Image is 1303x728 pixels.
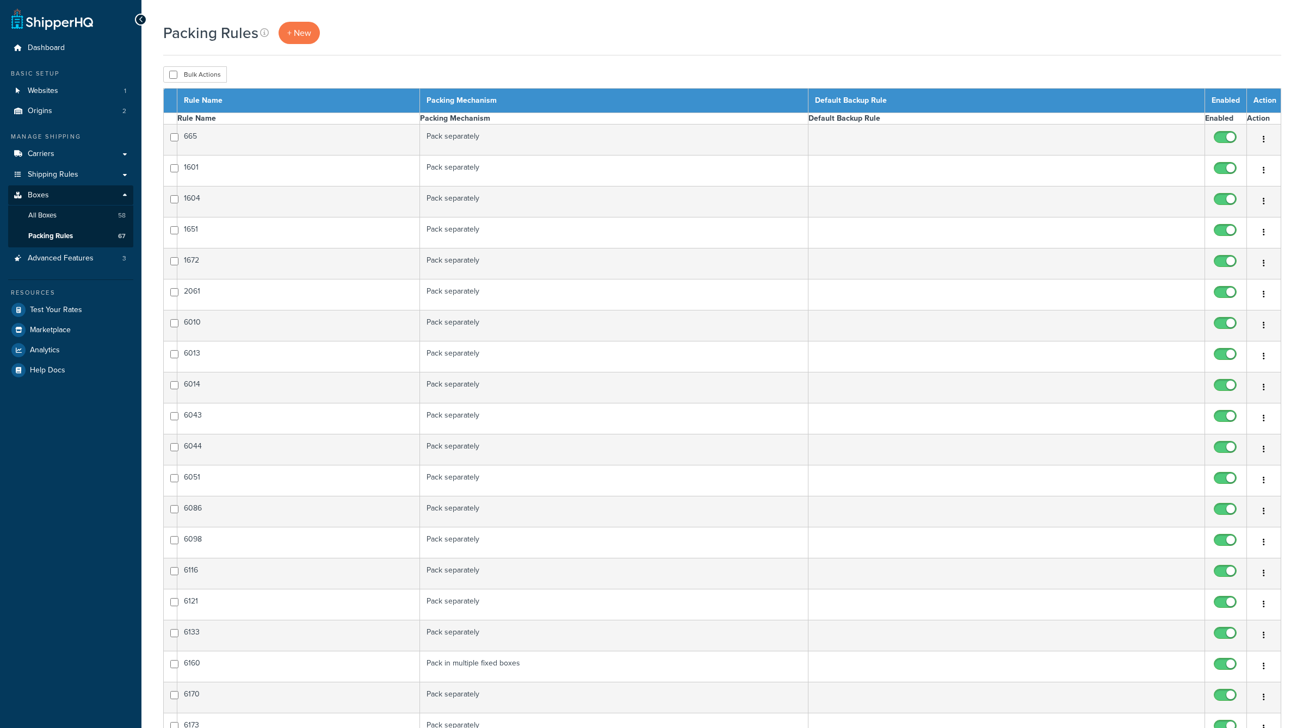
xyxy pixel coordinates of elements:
a: ShipperHQ Home [11,8,93,30]
td: 6051 [177,465,420,496]
td: Pack separately [419,496,808,527]
td: 6121 [177,589,420,620]
span: Dashboard [28,43,65,53]
td: 6170 [177,682,420,713]
th: Packing Mechanism [419,113,808,125]
li: Origins [8,101,133,121]
td: Pack separately [419,248,808,279]
th: Rule Name [177,89,420,113]
div: Basic Setup [8,69,133,78]
a: Shipping Rules [8,165,133,185]
a: Analytics [8,340,133,360]
td: Pack separately [419,186,808,217]
span: Test Your Rates [30,306,82,315]
a: Help Docs [8,360,133,380]
a: Carriers [8,144,133,164]
span: All Boxes [28,211,57,220]
span: Origins [28,107,52,116]
td: Pack separately [419,341,808,372]
a: Boxes [8,185,133,206]
li: Packing Rules [8,226,133,246]
span: 67 [118,232,126,241]
li: All Boxes [8,206,133,226]
td: Pack separately [419,558,808,589]
td: Pack separately [419,155,808,186]
td: 1604 [177,186,420,217]
td: Pack separately [419,589,808,620]
a: Origins 2 [8,101,133,121]
td: Pack separately [419,372,808,403]
td: 6116 [177,558,420,589]
td: 665 [177,125,420,155]
a: All Boxes 58 [8,206,133,226]
span: Websites [28,86,58,96]
th: Rule Name [177,113,420,125]
span: 1 [124,86,126,96]
th: Default Backup Rule [808,89,1205,113]
td: 1672 [177,248,420,279]
a: Websites 1 [8,81,133,101]
a: Advanced Features 3 [8,248,133,269]
span: Help Docs [30,366,65,375]
span: 58 [118,211,126,220]
span: + New [287,27,311,39]
span: Shipping Rules [28,170,78,179]
span: Boxes [28,191,49,200]
td: 6010 [177,310,420,341]
a: Test Your Rates [8,300,133,320]
a: Dashboard [8,38,133,58]
a: Marketplace [8,320,133,340]
td: 2061 [177,279,420,310]
td: 6133 [177,620,420,651]
td: Pack separately [419,434,808,465]
td: Pack separately [419,620,808,651]
td: Pack separately [419,527,808,558]
td: 6098 [177,527,420,558]
span: Packing Rules [28,232,73,241]
span: Marketplace [30,326,71,335]
th: Enabled [1205,89,1247,113]
td: Pack separately [419,125,808,155]
th: Action [1247,113,1281,125]
td: Pack in multiple fixed boxes [419,651,808,682]
td: 6014 [177,372,420,403]
td: Pack separately [419,682,808,713]
td: 6086 [177,496,420,527]
h1: Packing Rules [163,22,258,43]
td: Pack separately [419,217,808,248]
td: Pack separately [419,403,808,434]
th: Default Backup Rule [808,113,1205,125]
li: Websites [8,81,133,101]
span: Carriers [28,150,54,159]
td: 6044 [177,434,420,465]
td: 1651 [177,217,420,248]
li: Boxes [8,185,133,247]
td: 6013 [177,341,420,372]
div: Resources [8,288,133,297]
td: 6043 [177,403,420,434]
th: Enabled [1205,113,1247,125]
th: Packing Mechanism [419,89,808,113]
button: Bulk Actions [163,66,227,83]
a: Packing Rules 67 [8,226,133,246]
span: 2 [122,107,126,116]
div: Manage Shipping [8,132,133,141]
th: Action [1247,89,1281,113]
span: Analytics [30,346,60,355]
td: 1601 [177,155,420,186]
span: 3 [122,254,126,263]
span: Advanced Features [28,254,94,263]
li: Advanced Features [8,248,133,269]
td: Pack separately [419,310,808,341]
td: Pack separately [419,465,808,496]
td: 6160 [177,651,420,682]
a: + New [279,22,320,44]
td: Pack separately [419,279,808,310]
